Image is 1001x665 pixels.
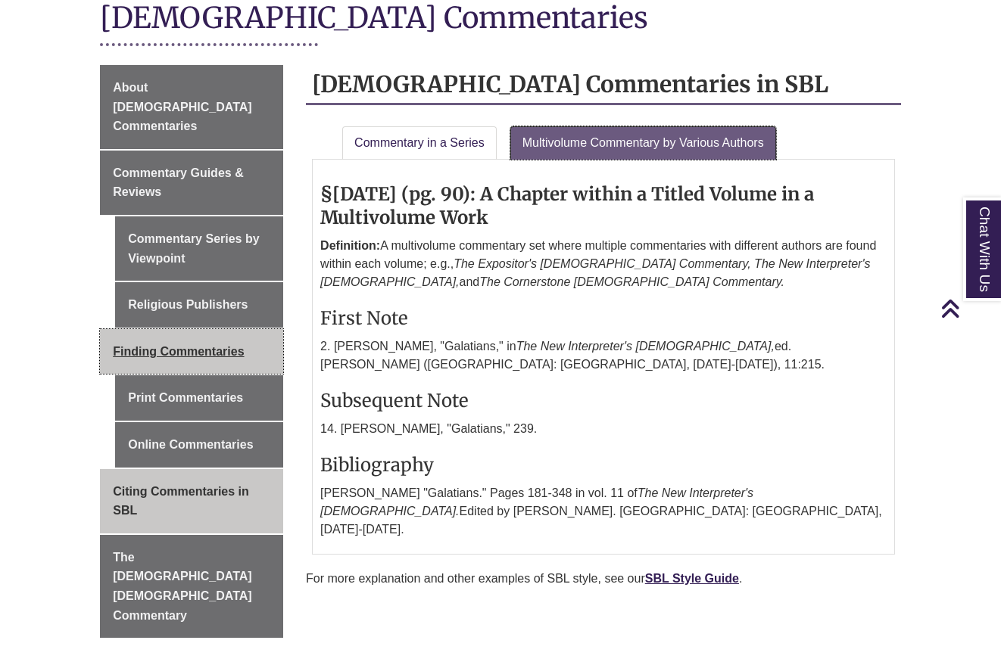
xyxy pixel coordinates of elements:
span: The [DEMOGRAPHIC_DATA] [DEMOGRAPHIC_DATA] Commentary [113,551,251,622]
em: The Cornerstone [DEMOGRAPHIC_DATA] Commentary. [479,275,784,288]
p: [PERSON_NAME] "Galatians." Pages 181-348 in vol. 11 of Edited by [PERSON_NAME]. [GEOGRAPHIC_DATA]... [320,484,887,539]
em: The New Interpreter's [DEMOGRAPHIC_DATA], [516,340,775,353]
a: Finding Commentaries [100,329,283,374]
a: About [DEMOGRAPHIC_DATA] Commentaries [100,65,283,149]
a: Religious Publishers [115,282,283,328]
p: A multivolume commentary set where multiple commentaries with different authors are found within ... [320,237,887,291]
a: The [DEMOGRAPHIC_DATA] [DEMOGRAPHIC_DATA] Commentary [100,535,283,638]
strong: Definition: [320,239,380,252]
span: Finding Commentaries [113,345,244,358]
em: The Expositor's [DEMOGRAPHIC_DATA] Commentary, The New Interpreter's [DEMOGRAPHIC_DATA], [320,257,870,288]
span: Citing Commentaries in SBL [113,485,249,517]
p: 2. [PERSON_NAME], "Galatians," in ed. [PERSON_NAME] ([GEOGRAPHIC_DATA]: [GEOGRAPHIC_DATA], [DATE]... [320,337,887,374]
a: Commentary Guides & Reviews [100,151,283,215]
h3: Subsequent Note [320,389,887,412]
a: Print Commentaries [115,375,283,421]
a: Back to Top [940,298,997,319]
a: Multivolume Commentary by Various Authors [510,126,776,160]
h3: First Note [320,306,887,330]
span: Commentary Guides & Reviews [113,166,243,199]
div: Guide Page Menu [100,65,283,638]
p: For more explanation and other examples of SBL style, see our . [306,570,901,588]
a: Commentary Series by Viewpoint [115,216,283,281]
h2: [DEMOGRAPHIC_DATA] Commentaries in SBL [306,65,901,105]
a: Commentary in a Series [342,126,497,160]
a: Citing Commentaries in SBL [100,469,283,533]
span: About [DEMOGRAPHIC_DATA] Commentaries [113,81,251,132]
a: Online Commentaries [115,422,283,468]
em: The New Interpreter's [DEMOGRAPHIC_DATA]. [320,486,753,517]
h3: Bibliography [320,453,887,477]
a: SBL Style Guide [645,572,739,585]
strong: §[DATE] (pg. 90): A Chapter within a Titled Volume in a Multivolume Work [320,182,814,229]
p: 14. [PERSON_NAME], "Galatians," 239. [320,420,887,438]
